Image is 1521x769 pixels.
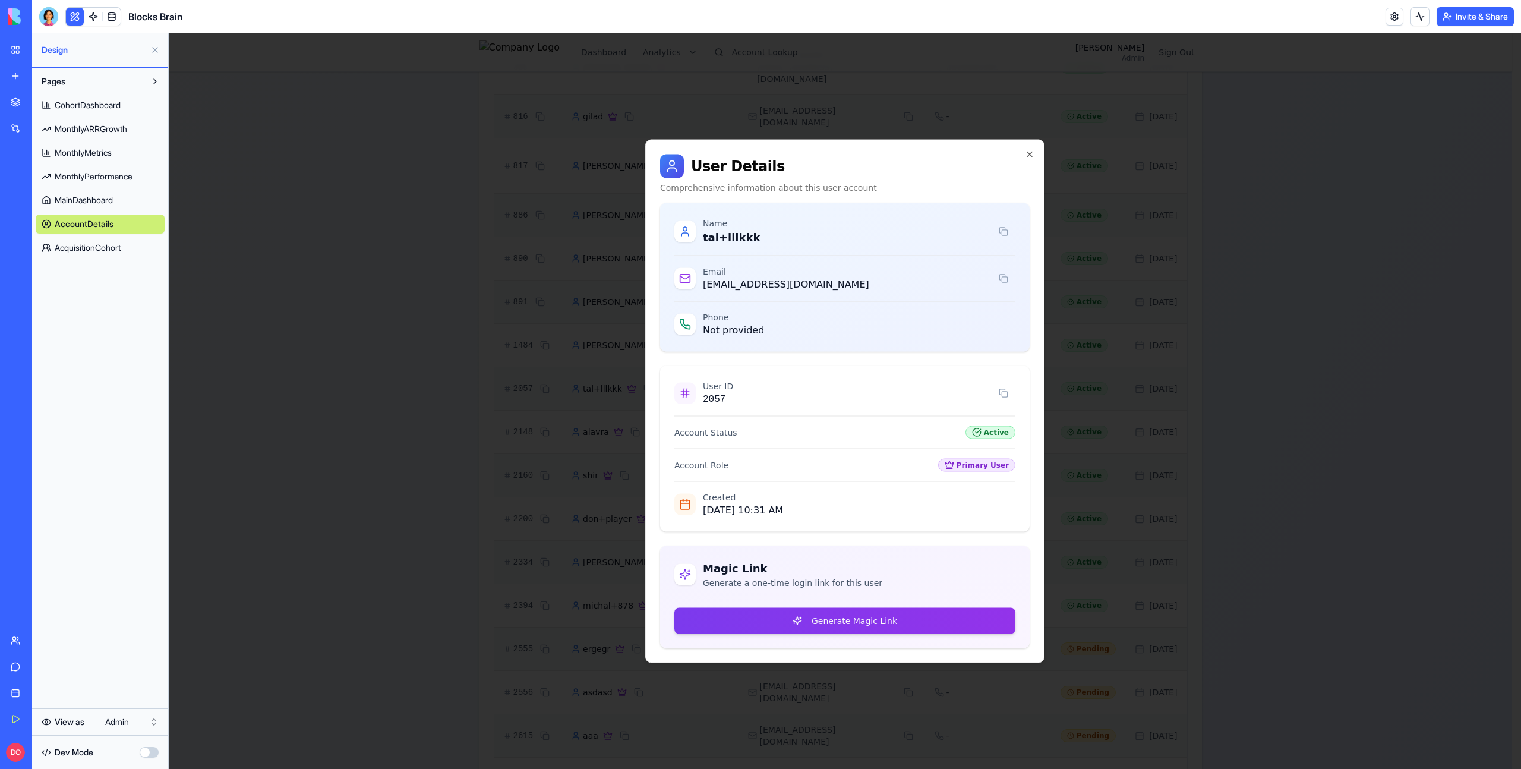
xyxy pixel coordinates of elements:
[534,290,847,304] div: Not provided
[55,99,121,111] span: CohortDashboard
[506,393,569,405] div: Account Status
[128,10,182,24] span: Blocks Brain
[55,242,121,254] span: AcquisitionCohort
[534,278,847,290] div: Phone
[55,171,132,182] span: MonthlyPerformance
[506,426,560,438] div: Account Role
[506,575,847,601] button: Generate Magic Link
[169,33,1521,769] iframe: To enrich screen reader interactions, please activate Accessibility in Grammarly extension settings
[491,149,861,160] p: Comprehensive information about this user account
[36,96,165,115] a: CohortDashboard
[36,167,165,186] a: MonthlyPerformance
[1437,7,1514,26] button: Invite & Share
[36,72,146,91] button: Pages
[36,215,165,234] a: AccountDetails
[534,196,818,213] div: tal+lllkkk
[36,191,165,210] a: MainDashboard
[55,716,84,728] span: View as
[534,232,818,244] div: Email
[534,347,818,359] div: User ID
[55,746,93,758] span: Dev Mode
[534,527,714,544] h3: Magic Link
[55,123,127,135] span: MonthlyARRGrowth
[534,458,847,470] div: Created
[534,244,818,259] div: [EMAIL_ADDRESS][DOMAIN_NAME]
[36,238,165,257] a: AcquisitionCohort
[8,8,82,25] img: logo
[42,44,146,56] span: Design
[534,544,714,556] p: Generate a one-time login link for this user
[55,147,112,159] span: MonthlyMetrics
[769,426,847,439] div: Primary User
[534,184,818,196] div: Name
[36,119,165,138] a: MonthlyARRGrowth
[42,75,65,87] span: Pages
[6,743,25,762] span: DO
[55,194,113,206] span: MainDashboard
[534,359,818,373] div: 2057
[797,393,847,406] div: Active
[534,470,847,484] div: [DATE] 10:31 AM
[36,143,165,162] a: MonthlyMetrics
[491,121,861,145] h2: User Details
[55,218,113,230] span: AccountDetails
